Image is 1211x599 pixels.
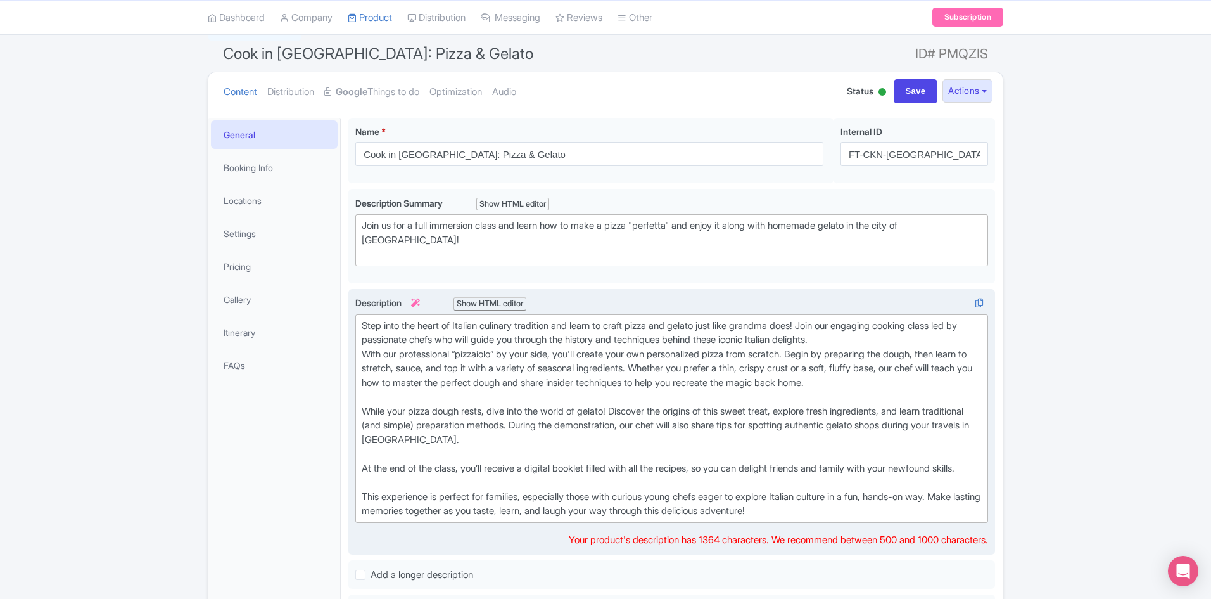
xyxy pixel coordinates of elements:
[324,72,419,112] a: GoogleThings to do
[336,85,367,100] strong: Google
[476,198,549,211] div: Show HTML editor
[362,219,982,262] div: Join us for a full immersion class and learn how to make a pizza "perfetta" and enjoy it along wi...
[840,126,882,137] span: Internal ID
[569,533,988,548] div: Your product's description has 1364 characters. We recommend between 500 and 1000 characters.
[453,297,526,311] div: Show HTML editor
[876,83,889,103] div: Active
[211,351,338,380] a: FAQs
[267,72,314,112] a: Distribution
[211,120,338,149] a: General
[211,219,338,248] a: Settings
[847,84,873,98] span: Status
[429,72,482,112] a: Optimization
[211,186,338,215] a: Locations
[211,153,338,182] a: Booking Info
[355,198,445,209] span: Description Summary
[211,318,338,347] a: Itinerary
[355,126,379,137] span: Name
[942,79,992,103] button: Actions
[894,79,938,103] input: Save
[362,319,982,518] div: Step into the heart of Italian culinary tradition and learn to craft pizza and gelato just like g...
[915,41,988,67] span: ID# PMQZIS
[932,8,1003,27] a: Subscription
[224,72,257,112] a: Content
[371,569,473,581] span: Add a longer description
[355,297,422,308] span: Description
[211,252,338,281] a: Pricing
[1168,556,1198,586] div: Open Intercom Messenger
[211,285,338,314] a: Gallery
[223,44,533,63] span: Cook in [GEOGRAPHIC_DATA]: Pizza & Gelato
[492,72,516,112] a: Audio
